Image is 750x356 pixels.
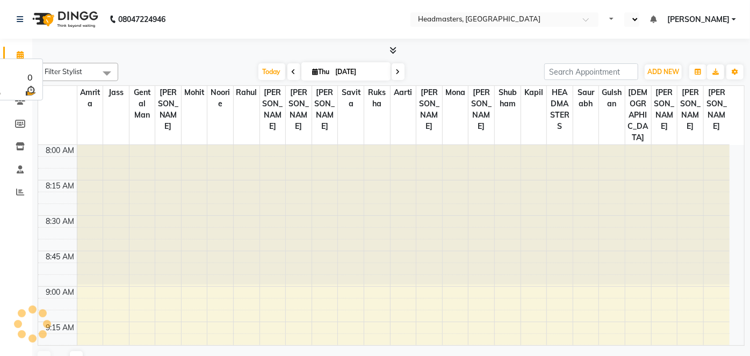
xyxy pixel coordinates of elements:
[77,86,103,111] span: Amrita
[599,86,625,111] span: Gulshan
[338,86,364,111] span: Savita
[118,4,165,34] b: 08047224946
[312,86,338,133] span: [PERSON_NAME]
[544,63,638,80] input: Search Appointment
[234,86,259,99] span: Rahul
[573,86,599,111] span: Saurabh
[260,86,286,133] span: [PERSON_NAME]
[677,86,703,133] span: [PERSON_NAME]
[44,322,77,333] div: 9:15 AM
[286,86,312,133] span: [PERSON_NAME]
[45,67,82,76] span: Filter Stylist
[258,63,285,80] span: Today
[667,14,730,25] span: [PERSON_NAME]
[44,216,77,227] div: 8:30 AM
[333,64,386,80] input: 2025-09-04
[103,86,129,99] span: Jass
[647,68,679,76] span: ADD NEW
[129,86,155,122] span: Gental Man
[416,86,442,133] span: [PERSON_NAME]
[521,86,547,99] span: Kapil
[652,86,677,133] span: [PERSON_NAME]
[27,4,101,34] img: logo
[547,86,573,133] span: HEADMASTERS
[44,180,77,192] div: 8:15 AM
[207,86,233,111] span: Noorie
[443,86,468,99] span: Mona
[391,86,416,99] span: Aarti
[182,86,207,99] span: Mohit
[625,86,651,144] span: [DEMOGRAPHIC_DATA]
[155,86,181,133] span: [PERSON_NAME]
[645,64,682,79] button: ADD NEW
[364,86,390,111] span: Ruksha
[24,84,37,97] img: wait_time.png
[44,287,77,298] div: 9:00 AM
[24,71,37,84] div: 0
[310,68,333,76] span: Thu
[44,145,77,156] div: 8:00 AM
[468,86,494,133] span: [PERSON_NAME]
[704,86,730,133] span: [PERSON_NAME]
[495,86,521,111] span: Shubham
[44,251,77,263] div: 8:45 AM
